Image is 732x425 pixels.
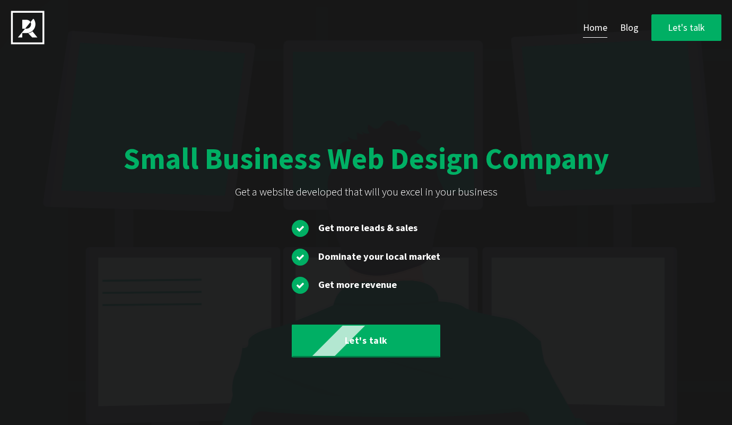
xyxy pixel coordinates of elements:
a: Let's talk [292,325,440,358]
span: Dominate your local market [318,250,440,262]
span: Get more revenue [318,278,397,291]
div: Small Business Web Design Company [124,139,609,178]
span: Get more leads & sales [318,222,417,234]
img: PROGMATIQ - web design and web development company [11,11,45,45]
a: Home [583,18,607,38]
a: Let's talk [651,14,721,41]
a: Blog [620,18,639,38]
div: Get a website developed that will you excel in your business [235,183,498,201]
